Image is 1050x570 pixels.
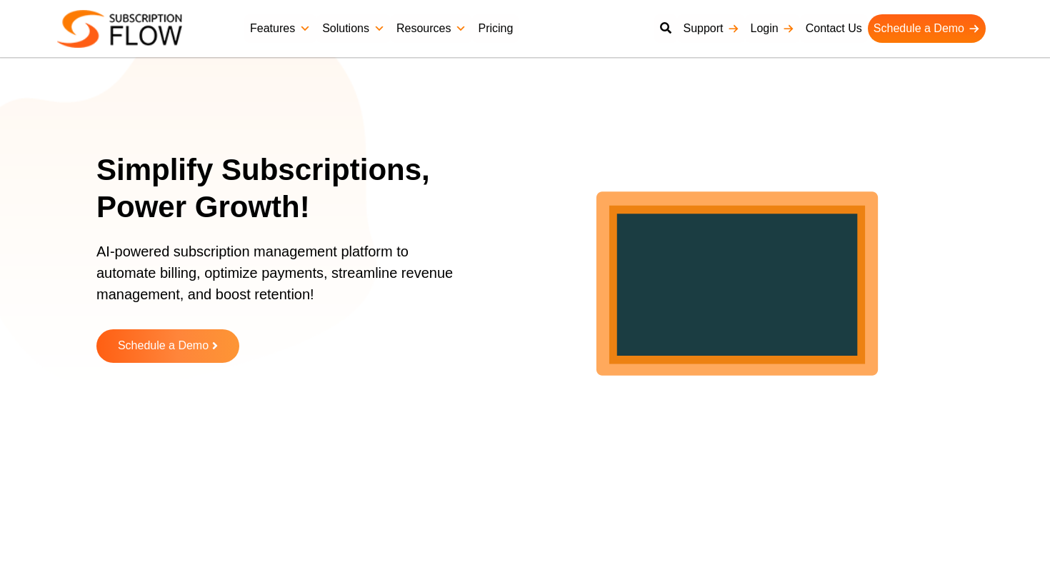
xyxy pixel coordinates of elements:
[96,241,468,319] p: AI-powered subscription management platform to automate billing, optimize payments, streamline re...
[57,10,182,48] img: Subscriptionflow
[800,14,868,43] a: Contact Us
[745,14,800,43] a: Login
[472,14,519,43] a: Pricing
[244,14,316,43] a: Features
[391,14,472,43] a: Resources
[868,14,986,43] a: Schedule a Demo
[677,14,744,43] a: Support
[316,14,391,43] a: Solutions
[96,329,239,363] a: Schedule a Demo
[118,340,209,352] span: Schedule a Demo
[96,151,486,226] h1: Simplify Subscriptions, Power Growth!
